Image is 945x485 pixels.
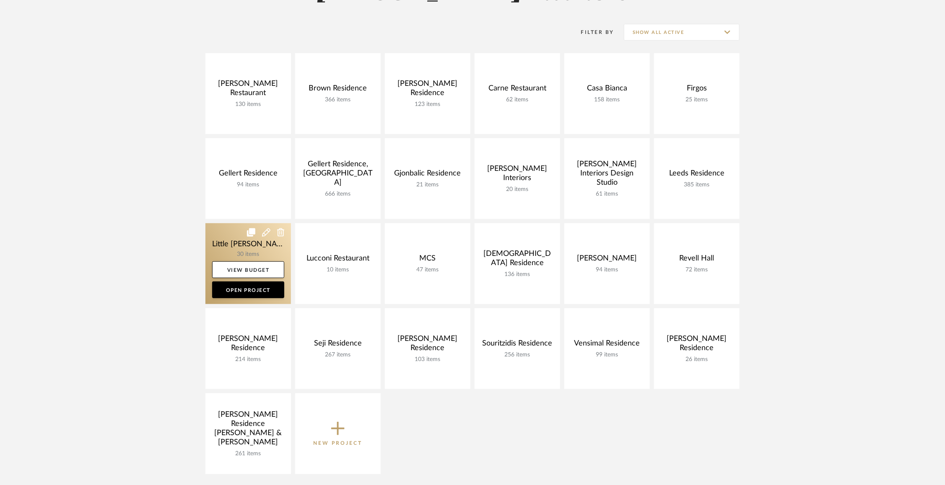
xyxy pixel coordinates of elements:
div: [PERSON_NAME] Interiors Design Studio [571,160,643,191]
div: 25 items [661,96,733,103]
div: Filter By [570,28,614,36]
div: 214 items [212,356,284,363]
div: Carne Restaurant [481,84,553,96]
div: Revell Hall [661,254,733,266]
div: 136 items [481,271,553,278]
div: 130 items [212,101,284,108]
div: Souritzidis Residence [481,339,553,351]
div: [PERSON_NAME] Residence [661,334,733,356]
div: [PERSON_NAME] Residence [212,334,284,356]
div: 267 items [302,351,374,359]
div: Casa Bianca [571,84,643,96]
div: 666 items [302,191,374,198]
button: New Project [295,393,381,474]
div: 10 items [302,266,374,273]
div: Brown Residence [302,84,374,96]
div: Lucconi Restaurant [302,254,374,266]
div: 158 items [571,96,643,103]
div: Gellert Residence [212,169,284,181]
div: [PERSON_NAME] Residence [392,334,464,356]
div: 62 items [481,96,553,103]
div: [PERSON_NAME] [571,254,643,266]
a: Open Project [212,281,284,298]
div: MCS [392,254,464,266]
div: [DEMOGRAPHIC_DATA] Residence [481,249,553,271]
div: Firgos [661,84,733,96]
a: View Budget [212,261,284,278]
div: 103 items [392,356,464,363]
div: 94 items [212,181,284,188]
div: [PERSON_NAME] Interiors [481,164,553,186]
div: 123 items [392,101,464,108]
div: 26 items [661,356,733,363]
div: 94 items [571,266,643,273]
div: Leeds Residence [661,169,733,181]
div: [PERSON_NAME] Residence [PERSON_NAME] & [PERSON_NAME] [212,410,284,450]
p: New Project [314,439,363,447]
div: 385 items [661,181,733,188]
div: 47 items [392,266,464,273]
div: 256 items [481,351,553,359]
div: [PERSON_NAME] Residence [392,79,464,101]
div: 99 items [571,351,643,359]
div: Vensimal Residence [571,339,643,351]
div: 261 items [212,450,284,457]
div: [PERSON_NAME] Restaurant [212,79,284,101]
div: Gjonbalic Residence [392,169,464,181]
div: 61 items [571,191,643,198]
div: 20 items [481,186,553,193]
div: Gellert Residence, [GEOGRAPHIC_DATA] [302,160,374,191]
div: 21 items [392,181,464,188]
div: 72 items [661,266,733,273]
div: Seji Residence [302,339,374,351]
div: 366 items [302,96,374,103]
